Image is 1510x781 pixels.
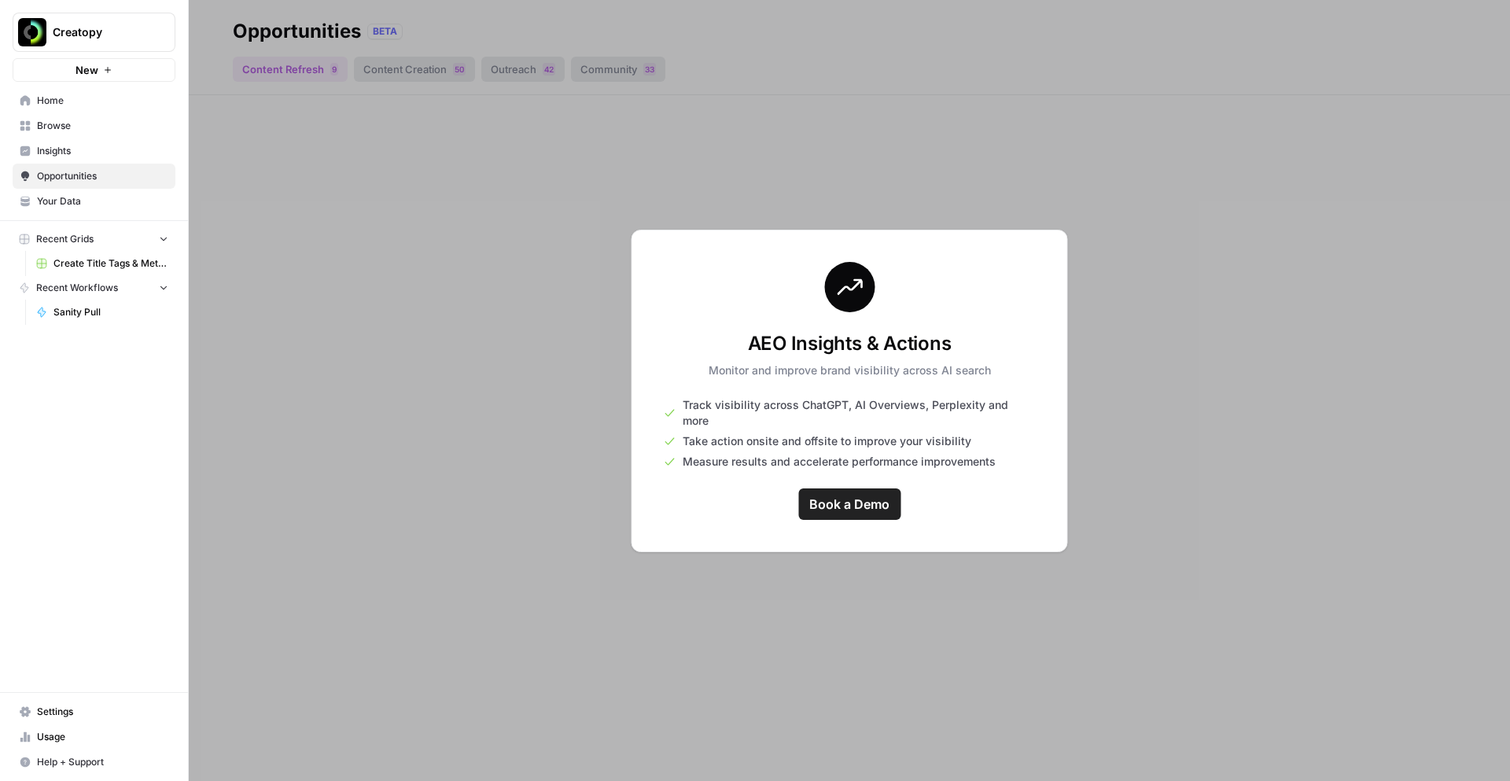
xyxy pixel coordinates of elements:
[37,119,168,133] span: Browse
[13,58,175,82] button: New
[13,699,175,724] a: Settings
[37,169,168,183] span: Opportunities
[709,331,991,356] h3: AEO Insights & Actions
[53,305,168,319] span: Sanity Pull
[13,13,175,52] button: Workspace: Creatopy
[18,18,46,46] img: Creatopy Logo
[683,397,1036,429] span: Track visibility across ChatGPT, AI Overviews, Perplexity and more
[683,433,971,449] span: Take action onsite and offsite to improve your visibility
[29,251,175,276] a: Create Title Tags & Meta Descriptions for Page
[709,363,991,378] p: Monitor and improve brand visibility across AI search
[75,62,98,78] span: New
[13,88,175,113] a: Home
[53,24,148,40] span: Creatopy
[13,164,175,189] a: Opportunities
[37,144,168,158] span: Insights
[13,724,175,750] a: Usage
[37,94,168,108] span: Home
[13,138,175,164] a: Insights
[798,488,900,520] a: Book a Demo
[36,232,94,246] span: Recent Grids
[29,300,175,325] a: Sanity Pull
[37,730,168,744] span: Usage
[683,454,996,470] span: Measure results and accelerate performance improvements
[13,189,175,214] a: Your Data
[809,495,889,514] span: Book a Demo
[13,750,175,775] button: Help + Support
[53,256,168,271] span: Create Title Tags & Meta Descriptions for Page
[13,276,175,300] button: Recent Workflows
[13,113,175,138] a: Browse
[37,705,168,719] span: Settings
[37,755,168,769] span: Help + Support
[37,194,168,208] span: Your Data
[36,281,118,295] span: Recent Workflows
[13,227,175,251] button: Recent Grids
